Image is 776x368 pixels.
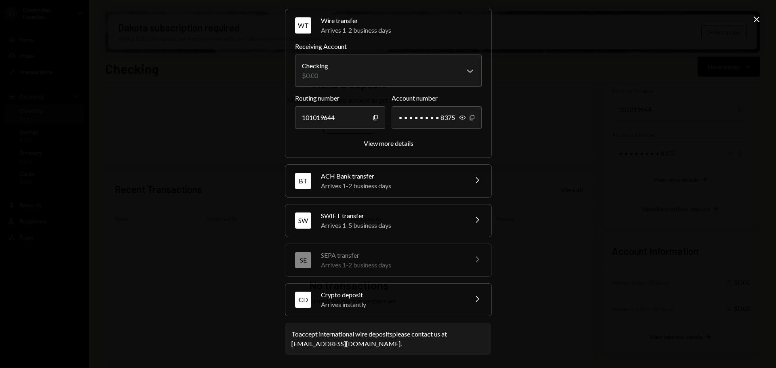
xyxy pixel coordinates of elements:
[321,16,482,25] div: Wire transfer
[321,290,462,300] div: Crypto deposit
[285,204,491,237] button: SWSWIFT transferArrives 1-5 business days
[295,42,482,51] label: Receiving Account
[321,25,482,35] div: Arrives 1-2 business days
[392,93,482,103] label: Account number
[321,211,462,221] div: SWIFT transfer
[295,252,311,268] div: SE
[295,17,311,34] div: WT
[392,106,482,129] div: • • • • • • • • 8375
[291,340,401,348] a: [EMAIL_ADDRESS][DOMAIN_NAME]
[321,181,462,191] div: Arrives 1-2 business days
[285,165,491,197] button: BTACH Bank transferArrives 1-2 business days
[295,55,482,87] button: Receiving Account
[295,93,385,103] label: Routing number
[295,42,482,148] div: WTWire transferArrives 1-2 business days
[285,244,491,276] button: SESEPA transferArrives 1-2 business days
[295,106,385,129] div: 101019644
[295,292,311,308] div: CD
[364,139,413,148] button: View more details
[295,212,311,229] div: SW
[285,9,491,42] button: WTWire transferArrives 1-2 business days
[295,173,311,189] div: BT
[285,284,491,316] button: CDCrypto depositArrives instantly
[364,139,413,147] div: View more details
[321,250,462,260] div: SEPA transfer
[321,221,462,230] div: Arrives 1-5 business days
[321,300,462,309] div: Arrives instantly
[321,171,462,181] div: ACH Bank transfer
[321,260,462,270] div: Arrives 1-2 business days
[291,329,485,349] div: To accept international wire deposits please contact us at .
